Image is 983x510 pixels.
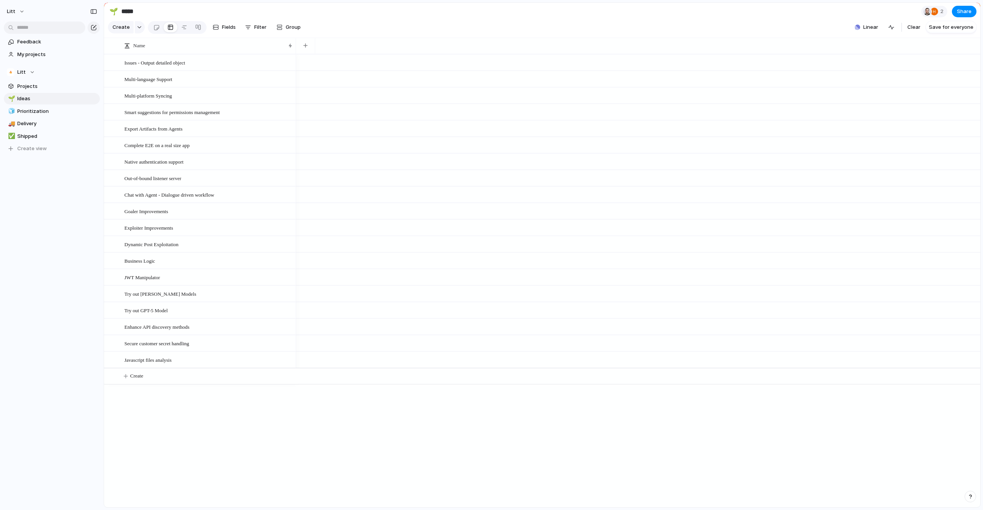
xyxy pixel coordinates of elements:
button: Share [952,6,976,17]
div: 🧊 [8,107,13,116]
span: Filter [254,23,266,31]
button: Save for everyone [926,21,976,33]
button: 🌱 [108,5,120,18]
div: ✅ [8,132,13,141]
span: Multi-language Support [124,75,172,83]
span: Feedback [17,38,97,46]
button: ✅ [7,132,15,140]
span: Name [133,42,145,50]
span: Create view [17,145,47,152]
span: Exploiter Improvements [124,223,173,232]
span: Smart suggestions for permissions management [124,108,220,116]
span: Business Logic [124,256,155,265]
div: 🌱 [109,6,118,17]
span: Prioritization [17,108,97,115]
button: Litt [3,5,29,18]
span: Create [130,372,143,380]
button: Clear [904,21,923,33]
button: Group [273,21,304,33]
a: ✅Shipped [4,131,100,142]
button: Create view [4,143,100,154]
span: Issues - Output detailed object [124,58,185,67]
span: Multi-platform Syncing [124,91,172,100]
button: 🚚 [7,120,15,127]
span: Ideas [17,95,97,103]
a: Feedback [4,36,100,48]
span: Linear [863,23,878,31]
span: Try out [PERSON_NAME] Models [124,289,196,298]
a: 🧊Prioritization [4,106,100,117]
div: 🌱 [8,94,13,103]
span: Goaler Improvements [124,207,168,215]
span: Share [957,8,971,15]
div: 🚚 [8,119,13,128]
span: Enhance API discovery methods [124,322,189,331]
span: Litt [7,8,15,15]
span: Litt [17,68,26,76]
span: Clear [907,23,920,31]
span: Group [286,23,301,31]
button: Filter [242,21,270,33]
span: Create [113,23,130,31]
span: Shipped [17,132,97,140]
button: Create [108,21,134,33]
span: 2 [940,8,946,15]
button: 🌱 [7,95,15,103]
span: Native authentication support [124,157,184,166]
button: Litt [4,66,100,78]
span: Fields [222,23,236,31]
span: Projects [17,83,97,90]
button: Linear [852,22,881,33]
a: Projects [4,81,100,92]
button: Fields [210,21,239,33]
span: Secure customer secret handling [124,339,189,348]
a: My projects [4,49,100,60]
a: 🌱Ideas [4,93,100,104]
span: Delivery [17,120,97,127]
span: Dynamic Post Exploitation [124,240,179,248]
span: Javascript files analysis [124,355,172,364]
span: Out-of-bound listener server [124,174,181,182]
span: JWT Manipulator [124,273,160,281]
span: Complete E2E on a real size app [124,141,190,149]
span: Try out GPT-5 Model [124,306,168,315]
span: My projects [17,51,97,58]
button: 🧊 [7,108,15,115]
span: Save for everyone [929,23,973,31]
span: Chat with Agent - Dialogue driven workflow [124,190,214,199]
a: 🚚Delivery [4,118,100,129]
span: Export Artifacts from Agents [124,124,182,133]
